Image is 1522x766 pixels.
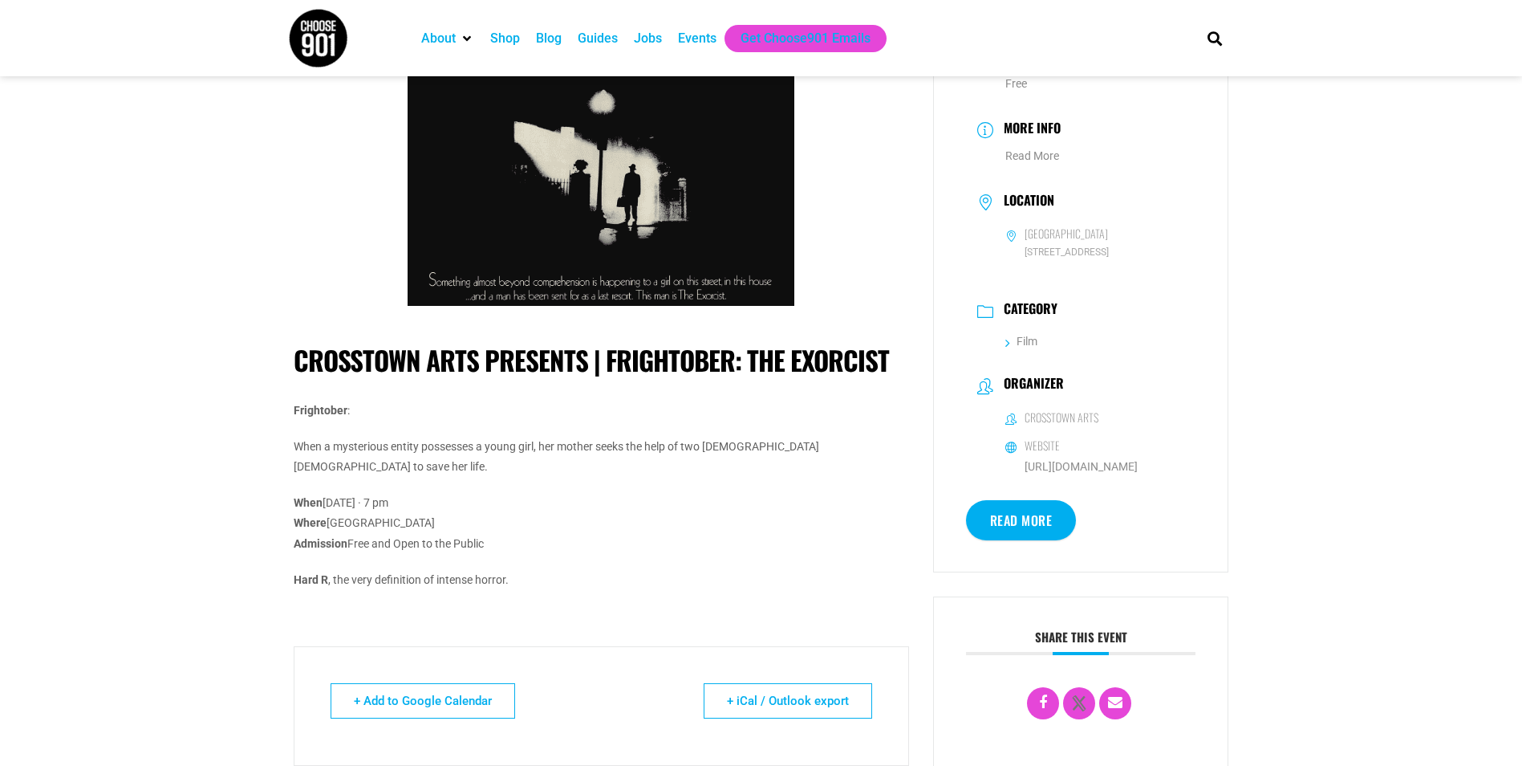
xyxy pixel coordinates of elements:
[634,29,662,48] a: Jobs
[977,74,1185,94] dd: Free
[421,29,456,48] a: About
[294,496,323,509] strong: When
[413,25,1180,52] nav: Main nav
[1099,687,1131,719] a: Email
[996,376,1064,395] h3: Organizer
[294,401,909,421] p: :
[996,193,1054,212] h3: Location
[996,118,1061,141] h3: More Info
[331,683,515,719] a: + Add to Google Calendar
[1025,226,1108,241] h6: [GEOGRAPHIC_DATA]
[1005,149,1059,162] a: Read More
[1063,687,1095,719] a: X Social Network
[996,301,1057,320] h3: Category
[294,344,909,377] h1: Crosstown Arts Presents | Frightober: The Exorcist
[294,570,909,590] p: , the very definition of intense horror.
[1025,410,1098,425] h6: Crosstown Arts
[704,683,872,719] a: + iCal / Outlook export
[294,437,909,477] p: When a mysterious entity possesses a young girl, her mother seeks the help of two [DEMOGRAPHIC_DA...
[490,29,520,48] a: Shop
[294,493,909,554] p: [DATE] · 7 pm [GEOGRAPHIC_DATA] Free and Open to the Public
[413,25,482,52] div: About
[536,29,562,48] a: Blog
[294,537,347,550] strong: Admission
[294,573,328,586] strong: Hard R
[1005,245,1185,260] span: [STREET_ADDRESS]
[1201,25,1228,51] div: Search
[678,29,716,48] a: Events
[1025,438,1060,453] h6: Website
[294,516,327,529] strong: Where
[294,404,347,417] strong: Frightober
[1005,335,1037,348] a: Film
[1025,460,1138,473] a: [URL][DOMAIN_NAME]
[578,29,618,48] a: Guides
[1027,687,1059,719] a: Share on Facebook
[741,29,871,48] a: Get Choose901 Emails
[966,630,1196,655] h3: Share this event
[966,500,1077,540] a: Read More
